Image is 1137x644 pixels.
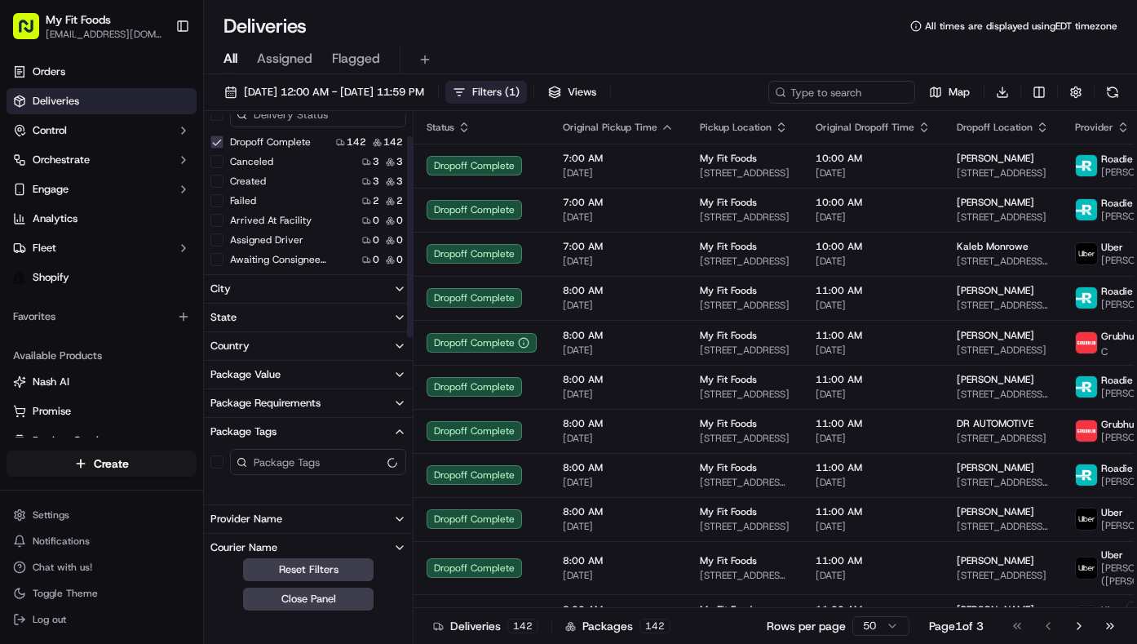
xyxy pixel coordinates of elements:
[16,65,297,91] p: Welcome 👋
[230,135,311,149] label: Dropoff Complete
[816,461,931,474] span: 11:00 AM
[816,388,931,401] span: [DATE]
[347,135,366,149] span: 142
[16,156,46,185] img: 1736555255976-a54dd68f-1ca7-489b-9aae-adbdc363a1c4
[700,432,790,445] span: [STREET_ADDRESS]
[472,85,520,100] span: Filters
[816,255,931,268] span: [DATE]
[33,298,46,311] img: 1736555255976-a54dd68f-1ca7-489b-9aae-adbdc363a1c4
[816,417,931,430] span: 11:00 AM
[957,388,1049,401] span: [STREET_ADDRESS][PERSON_NAME]
[33,254,46,267] img: 1736555255976-a54dd68f-1ca7-489b-9aae-adbdc363a1c4
[700,284,757,297] span: My Fit Foods
[373,233,379,246] span: 0
[700,461,757,474] span: My Fit Foods
[1101,506,1123,519] span: Uber
[700,417,757,430] span: My Fit Foods
[33,182,69,197] span: Engage
[154,365,262,381] span: API Documentation
[33,613,66,626] span: Log out
[957,196,1034,209] span: [PERSON_NAME]
[373,175,379,188] span: 3
[16,238,42,269] img: Wisdom Oko
[7,582,197,605] button: Toggle Theme
[1101,604,1123,617] span: Uber
[816,167,931,180] span: [DATE]
[7,343,197,369] div: Available Products
[7,428,197,454] button: Product Catalog
[177,297,183,310] span: •
[1076,464,1097,486] img: roadie-logo-v2.jpg
[1101,241,1123,254] span: Uber
[563,603,674,616] span: 8:00 AM
[922,81,977,104] button: Map
[373,214,379,227] span: 0
[563,505,674,518] span: 8:00 AM
[957,603,1034,616] span: [PERSON_NAME]
[1076,199,1097,220] img: roadie-logo-v2.jpg
[230,194,256,207] label: Failed
[816,299,931,312] span: [DATE]
[33,211,77,226] span: Analytics
[957,152,1034,165] span: [PERSON_NAME]
[957,432,1049,445] span: [STREET_ADDRESS]
[131,358,268,388] a: 💻API Documentation
[563,554,674,567] span: 8:00 AM
[1076,287,1097,309] img: roadie-logo-v2.jpg
[427,333,537,353] div: Dropoff Complete
[177,253,183,266] span: •
[204,332,413,360] button: Country
[563,344,674,357] span: [DATE]
[957,461,1034,474] span: [PERSON_NAME]
[507,619,538,633] div: 142
[33,153,90,167] span: Orchestrate
[427,121,454,134] span: Status
[16,366,29,380] div: 📗
[563,211,674,224] span: [DATE]
[957,299,1049,312] span: [STREET_ADDRESS][PERSON_NAME]
[767,618,846,634] p: Rows per page
[816,432,931,445] span: [DATE]
[210,396,321,411] div: Package Requirements
[373,253,379,266] span: 0
[816,569,931,582] span: [DATE]
[46,28,162,41] span: [EMAIL_ADDRESS][DOMAIN_NAME]
[7,398,197,424] button: Promise
[204,304,413,331] button: State
[949,85,970,100] span: Map
[94,455,129,472] span: Create
[277,161,297,180] button: Start new chat
[33,270,69,285] span: Shopify
[7,88,197,114] a: Deliveries
[162,405,197,417] span: Pylon
[563,152,674,165] span: 7:00 AM
[210,424,277,439] div: Package Tags
[700,388,790,401] span: [STREET_ADDRESS]
[73,156,268,172] div: Start new chat
[957,417,1033,430] span: DR AUTOMOTIVE
[396,194,403,207] span: 2
[563,461,674,474] span: 8:00 AM
[957,211,1049,224] span: [STREET_ADDRESS]
[204,505,413,533] button: Provider Name
[33,587,98,600] span: Toggle Theme
[33,404,71,419] span: Promise
[33,241,56,255] span: Fleet
[816,196,931,209] span: 10:00 AM
[13,433,190,448] a: Product Catalog
[210,282,231,296] div: City
[138,366,151,380] div: 💻
[957,121,1033,134] span: Dropoff Location
[505,85,520,100] span: ( 1 )
[46,11,111,28] button: My Fit Foods
[42,105,294,122] input: Got a question? Start typing here...
[700,329,757,342] span: My Fit Foods
[230,101,406,127] input: Delivery Status
[230,214,312,227] label: Arrived At Facility
[253,209,297,229] button: See all
[1101,81,1124,104] button: Refresh
[204,534,413,562] button: Courier Name
[204,389,413,417] button: Package Requirements
[204,275,413,303] button: City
